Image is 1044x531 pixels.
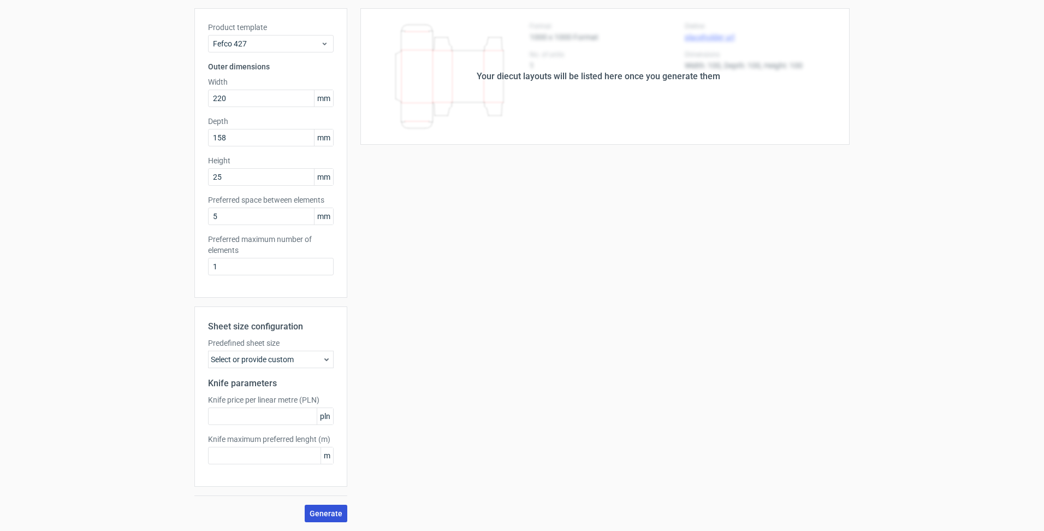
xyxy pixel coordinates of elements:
label: Knife maximum preferred lenght (m) [208,434,334,445]
span: mm [314,129,333,146]
h2: Knife parameters [208,377,334,390]
span: Fefco 427 [213,38,321,49]
label: Depth [208,116,334,127]
label: Height [208,155,334,166]
label: Predefined sheet size [208,338,334,349]
h2: Sheet size configuration [208,320,334,333]
span: Generate [310,510,342,517]
label: Preferred space between elements [208,194,334,205]
label: Preferred maximum number of elements [208,234,334,256]
div: Select or provide custom [208,351,334,368]
span: mm [314,208,333,225]
label: Knife price per linear metre (PLN) [208,394,334,405]
span: pln [317,408,333,424]
span: mm [314,169,333,185]
span: mm [314,90,333,107]
label: Width [208,76,334,87]
span: m [321,447,333,464]
label: Product template [208,22,334,33]
div: Your diecut layouts will be listed here once you generate them [477,70,720,83]
button: Generate [305,505,347,522]
h3: Outer dimensions [208,61,334,72]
